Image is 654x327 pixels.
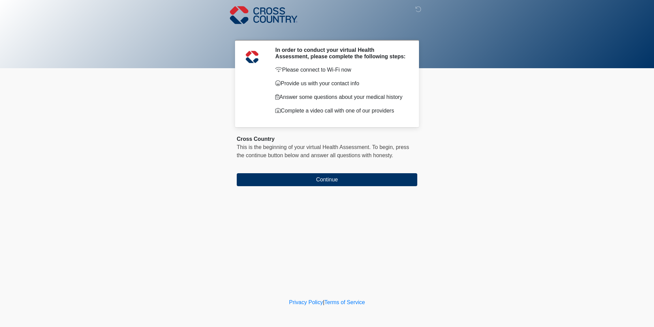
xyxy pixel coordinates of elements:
[372,144,396,150] span: To begin,
[242,47,262,67] img: Agent Avatar
[232,25,422,37] h1: ‎ ‎ ‎
[289,299,323,305] a: Privacy Policy
[237,144,371,150] span: This is the beginning of your virtual Health Assessment.
[275,93,407,101] p: Answer some questions about your medical history
[237,173,417,186] button: Continue
[275,79,407,88] p: Provide us with your contact info
[324,299,365,305] a: Terms of Service
[230,5,297,25] img: Cross Country Logo
[237,135,417,143] div: Cross Country
[323,299,324,305] a: |
[275,66,407,74] p: Please connect to Wi-Fi now
[275,47,407,60] h2: In order to conduct your virtual Health Assessment, please complete the following steps:
[275,107,407,115] p: Complete a video call with one of our providers
[237,144,409,158] span: press the continue button below and answer all questions with honesty.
